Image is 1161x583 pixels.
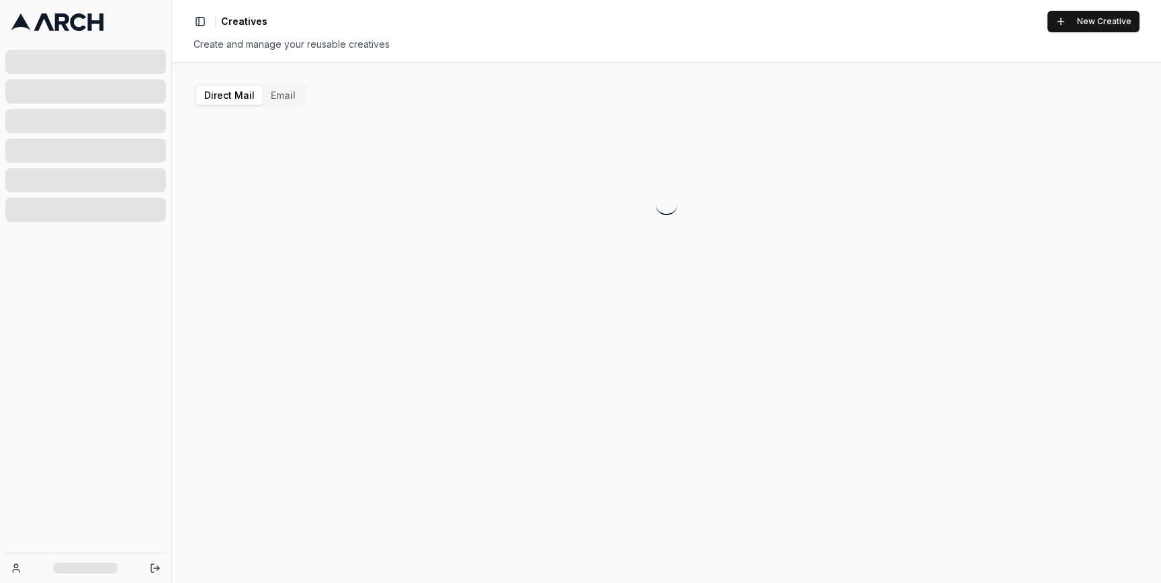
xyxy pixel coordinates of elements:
nav: breadcrumb [221,15,267,28]
button: New Creative [1047,11,1139,32]
div: Create and manage your reusable creatives [193,38,1139,51]
span: Creatives [221,15,267,28]
button: Log out [146,559,165,578]
button: Email [263,86,304,105]
button: Direct Mail [196,86,263,105]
